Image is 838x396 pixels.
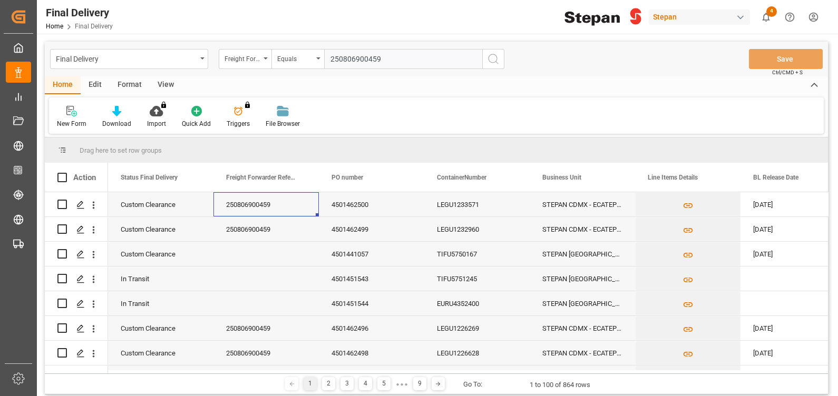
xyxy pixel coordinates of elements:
[437,174,486,181] span: ContainerNumber
[121,193,201,217] div: Custom Clearance
[530,266,635,291] div: STEPAN [GEOGRAPHIC_DATA] - [PERSON_NAME]
[45,316,108,341] div: Press SPACE to select this row.
[271,49,324,69] button: open menu
[213,192,319,216] div: 250806900459
[121,341,201,365] div: Custom Clearance
[110,76,150,94] div: Format
[304,377,317,390] div: 1
[121,217,201,242] div: Custom Clearance
[277,52,313,64] div: Equals
[319,266,424,291] div: 4501451543
[396,380,407,388] div: ● ● ●
[359,377,372,390] div: 4
[424,365,530,390] div: LEGU1224158
[45,341,108,365] div: Press SPACE to select this row.
[213,365,319,390] div: 250806900459
[530,192,635,216] div: STEPAN CDMX - ECATEPEC
[377,377,391,390] div: 5
[463,379,482,390] div: Go To:
[324,49,482,69] input: Type to search
[213,217,319,241] div: 250806900459
[50,49,208,69] button: open menu
[319,242,424,266] div: 4501441057
[542,174,581,181] span: Business Unit
[121,292,201,316] div: In Transit
[266,119,300,128] div: File Browser
[754,5,778,29] button: show 4 new notifications
[530,217,635,241] div: STEPAN CDMX - ECATEPEC
[45,365,108,390] div: Press SPACE to select this row.
[319,316,424,340] div: 4501462496
[530,341,635,365] div: STEPAN CDMX - ECATEPEC
[530,316,635,340] div: STEPAN CDMX - ECATEPEC
[564,8,641,26] img: Stepan_Company_logo.svg.png_1713531530.png
[530,291,635,315] div: STEPAN [GEOGRAPHIC_DATA] - [PERSON_NAME]
[749,49,823,69] button: Save
[424,266,530,291] div: TIFU5751245
[56,52,197,65] div: Final Delivery
[46,5,113,21] div: Final Delivery
[530,380,590,390] div: 1 to 100 of 864 rows
[319,192,424,216] div: 4501462500
[530,242,635,266] div: STEPAN [GEOGRAPHIC_DATA] - [PERSON_NAME]
[413,377,426,390] div: 9
[213,316,319,340] div: 250806900459
[121,366,201,390] div: In transit to final delivery
[150,76,182,94] div: View
[332,174,363,181] span: PO number
[319,341,424,365] div: 4501462498
[482,49,504,69] button: search button
[46,23,63,30] a: Home
[772,68,803,76] span: Ctrl/CMD + S
[649,7,754,27] button: Stepan
[319,217,424,241] div: 4501462499
[424,192,530,216] div: LEGU1233571
[57,119,86,128] div: New Form
[73,173,96,182] div: Action
[45,217,108,242] div: Press SPACE to select this row.
[649,9,750,25] div: Stepan
[225,52,260,64] div: Freight Forwarder Reference
[424,217,530,241] div: LEGU1232960
[319,291,424,315] div: 4501451544
[319,365,424,390] div: 4501462495
[424,242,530,266] div: TIFU5750167
[753,174,798,181] span: BL Release Date
[121,316,201,341] div: Custom Clearance
[766,6,777,17] span: 4
[424,341,530,365] div: LEGU1226628
[219,49,271,69] button: open menu
[121,174,178,181] span: Status Final Delivery
[778,5,802,29] button: Help Center
[648,174,698,181] span: Line Items Details
[530,365,635,390] div: STEPAN CDMX - ECATEPEC
[182,119,211,128] div: Quick Add
[45,266,108,291] div: Press SPACE to select this row.
[102,119,131,128] div: Download
[226,174,297,181] span: Freight Forwarder Reference
[45,76,81,94] div: Home
[45,291,108,316] div: Press SPACE to select this row.
[121,242,201,266] div: Custom Clearance
[121,267,201,291] div: In Transit
[340,377,354,390] div: 3
[80,146,162,154] span: Drag here to set row groups
[322,377,335,390] div: 2
[213,341,319,365] div: 250806900459
[45,242,108,266] div: Press SPACE to select this row.
[424,316,530,340] div: LEGU1226269
[45,192,108,217] div: Press SPACE to select this row.
[424,291,530,315] div: EURU4352400
[81,76,110,94] div: Edit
